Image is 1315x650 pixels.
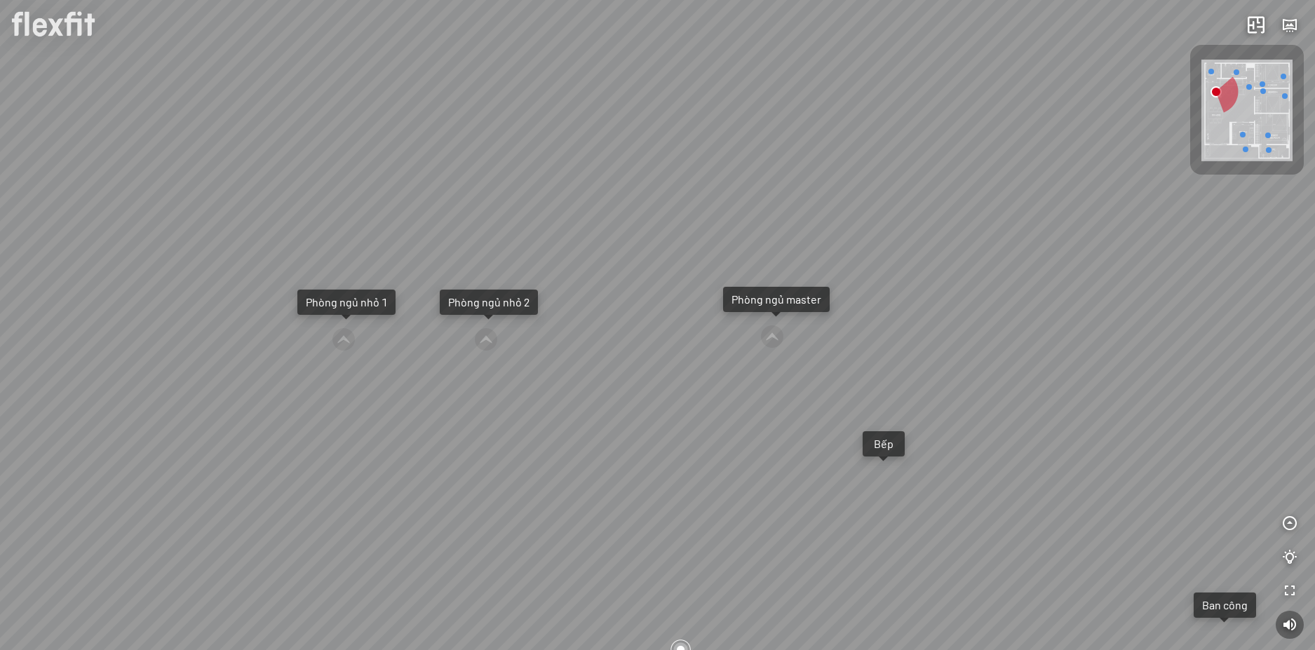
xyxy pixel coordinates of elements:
div: Phòng ngủ nhỏ 1 [306,295,387,309]
img: logo [11,11,95,37]
div: Bếp [871,437,896,451]
div: Ban công [1202,598,1248,612]
div: Phòng ngủ master [731,292,821,306]
div: Phòng ngủ nhỏ 2 [448,295,530,309]
img: Flexfit_Apt1_M__JKL4XAWR2ATG.png [1201,60,1293,161]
